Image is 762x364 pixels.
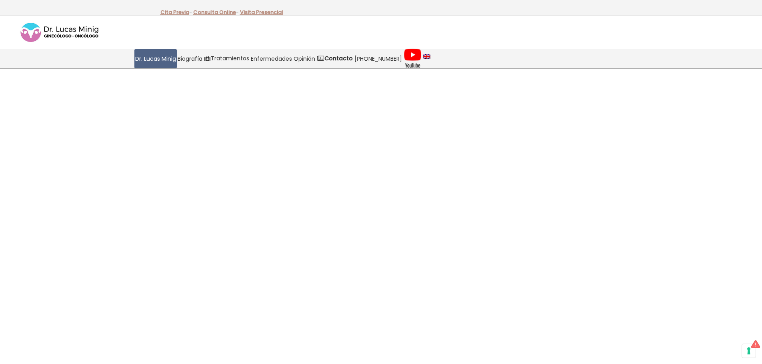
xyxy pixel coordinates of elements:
a: Enfermedades [250,49,293,68]
a: Consulta Online [193,8,236,16]
a: Dr. Lucas Minig [134,49,177,68]
span: Opinión [294,54,315,64]
span: Dr. Lucas Minig [135,54,176,64]
p: - [193,7,239,18]
img: Videos Youtube Ginecología [404,49,422,69]
strong: Contacto [324,54,353,62]
a: [PHONE_NUMBER] [354,49,403,68]
a: Biografía [177,49,203,68]
span: Biografía [178,54,202,64]
a: Cita Previa [160,8,189,16]
p: - [160,7,192,18]
a: Videos Youtube Ginecología [403,49,422,68]
a: language english [422,49,431,68]
span: Enfermedades [251,54,292,64]
a: Visita Presencial [240,8,283,16]
a: Contacto [316,49,354,68]
img: language english [423,54,430,59]
span: Tratamientos [211,54,249,63]
a: Opinión [293,49,316,68]
span: [PHONE_NUMBER] [354,54,402,64]
a: Tratamientos [203,49,250,68]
